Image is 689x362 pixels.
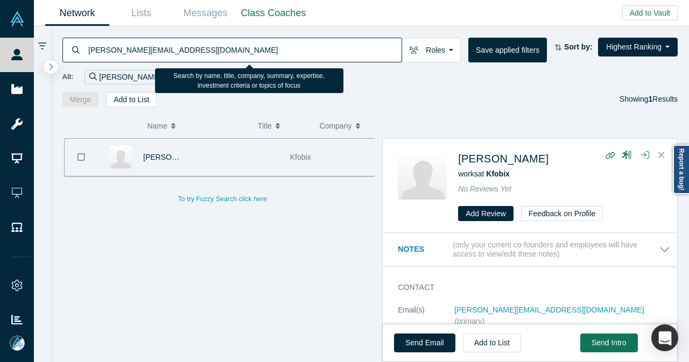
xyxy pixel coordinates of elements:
span: Kfobix [290,153,311,161]
span: works at [458,169,510,178]
span: No Reviews Yet [458,184,511,193]
button: Add Review [458,206,514,221]
img: Mustafa İSEN's Profile Image [398,151,447,200]
span: Title [258,115,272,137]
h3: Notes [398,244,451,255]
input: Search by name, title, company, summary, expertise, investment criteria or topics of focus [87,37,402,62]
img: Mustafa İSEN's Profile Image [109,146,132,168]
a: Lists [109,1,173,26]
button: Add to Vault [622,5,678,20]
div: [PERSON_NAME][EMAIL_ADDRESS][DOMAIN_NAME] [85,70,301,84]
button: Close [653,147,670,164]
a: [PERSON_NAME] [143,153,205,161]
a: Messages [173,1,237,26]
span: Results [649,95,678,103]
button: Notes (only your current co-founders and employees will have access to view/edit these notes) [398,240,670,259]
strong: Sort by: [564,42,593,51]
button: Merge [62,92,99,107]
span: Name [147,115,167,137]
a: Network [45,1,109,26]
button: Title [258,115,308,137]
button: Bookmark [65,139,98,176]
div: Showing [620,92,678,107]
button: Save applied filters [468,38,547,62]
button: Add to List [106,92,157,107]
h3: Contact [398,282,655,293]
button: Name [147,115,247,137]
button: Highest Ranking [598,38,678,56]
a: [PERSON_NAME] [458,153,549,165]
a: Send Email [394,333,455,352]
a: Kfobix [486,169,510,178]
button: Company [320,115,370,137]
button: Add to List [463,333,521,352]
button: To try Fuzzy Search click here [171,192,275,206]
dt: Email(s) [398,304,454,338]
p: (only your current co-founders and employees will have access to view/edit these notes) [453,240,659,259]
img: Alchemist Vault Logo [10,11,25,26]
span: Company [320,115,352,137]
img: Mia Scott's Account [10,336,25,351]
a: Class Coaches [237,1,310,26]
span: (primary) [454,317,484,325]
a: [PERSON_NAME][EMAIL_ADDRESS][DOMAIN_NAME] [454,306,644,314]
strong: 1 [649,95,653,103]
button: Send Intro [580,333,638,352]
button: Remove Filter [289,71,297,83]
button: Feedback on Profile [521,206,603,221]
a: Report a bug! [673,145,689,194]
button: Roles [402,38,461,62]
span: All: [62,72,74,82]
